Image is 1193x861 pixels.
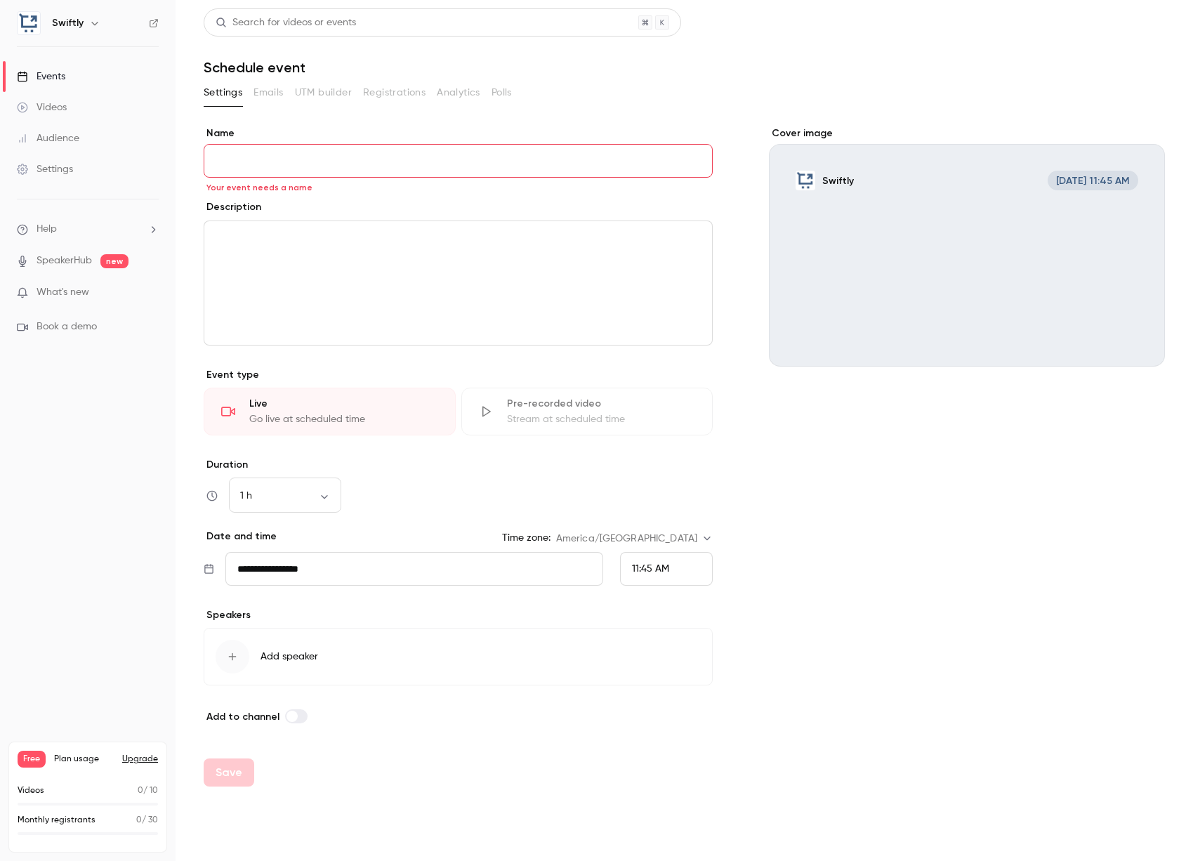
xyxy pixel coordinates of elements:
button: Add speaker [204,628,713,685]
span: Free [18,751,46,768]
button: Settings [204,81,242,104]
span: Help [37,222,57,237]
p: / 10 [138,784,158,797]
span: Add to channel [206,711,279,723]
p: Event type [204,368,713,382]
span: Book a demo [37,320,97,334]
span: Emails [253,86,283,100]
label: Cover image [769,126,1165,140]
span: 0 [138,787,143,795]
span: Registrations [363,86,426,100]
section: description [204,221,713,346]
label: Time zone: [502,531,551,545]
div: editor [204,221,712,345]
span: What's new [37,285,89,300]
span: new [100,254,128,268]
span: Add speaker [261,650,318,664]
div: Events [17,70,65,84]
div: Search for videos or events [216,15,356,30]
p: Monthly registrants [18,814,95,827]
img: Swiftly [18,12,40,34]
span: Polls [492,86,512,100]
div: Live [249,397,438,411]
p: / 30 [136,814,158,827]
p: Date and time [204,530,277,544]
h6: Swiftly [52,16,84,30]
span: Plan usage [54,754,114,765]
span: Your event needs a name [206,182,312,193]
div: Stream at scheduled time [507,412,696,426]
a: SpeakerHub [37,254,92,268]
h1: Schedule event [204,59,1165,76]
div: Pre-recorded videoStream at scheduled time [461,388,713,435]
span: 11:45 AM [632,564,669,574]
section: Cover image [769,126,1165,367]
span: UTM builder [295,86,352,100]
p: Speakers [204,608,713,622]
div: America/[GEOGRAPHIC_DATA] [556,532,713,546]
button: Upgrade [122,754,158,765]
div: From [620,552,713,586]
div: Audience [17,131,79,145]
div: Videos [17,100,67,114]
span: 0 [136,816,142,824]
label: Duration [204,458,713,472]
p: Videos [18,784,44,797]
div: Pre-recorded video [507,397,696,411]
div: Settings [17,162,73,176]
div: Go live at scheduled time [249,412,438,426]
label: Name [204,126,713,140]
label: Description [204,200,261,214]
iframe: Noticeable Trigger [142,287,159,299]
div: 1 h [229,489,341,503]
div: LiveGo live at scheduled time [204,388,456,435]
li: help-dropdown-opener [17,222,159,237]
input: Tue, Feb 17, 2026 [225,552,603,586]
span: Analytics [437,86,480,100]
